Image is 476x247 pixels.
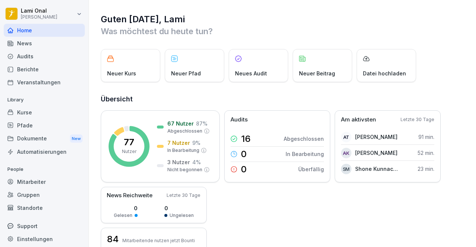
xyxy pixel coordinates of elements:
p: People [4,163,85,175]
p: 67 Nutzer [167,120,194,127]
p: [PERSON_NAME] [355,133,398,141]
div: AT [341,132,351,142]
p: Letzte 30 Tage [167,192,200,199]
p: Am aktivsten [341,116,376,124]
p: Lami Onal [21,8,57,14]
p: 4 % [192,158,201,166]
p: Nicht begonnen [167,166,202,173]
p: 16 [241,134,251,143]
h2: Übersicht [101,94,465,104]
a: Veranstaltungen [4,76,85,89]
p: Neues Audit [235,69,267,77]
a: Gruppen [4,188,85,201]
p: 0 [241,165,247,174]
p: 7 Nutzer [167,139,190,147]
p: 87 % [196,120,208,127]
a: DokumenteNew [4,132,85,146]
div: Dokumente [4,132,85,146]
p: [PERSON_NAME] [355,149,398,157]
a: Kurse [4,106,85,119]
p: News Reichweite [107,191,152,200]
p: 77 [124,138,134,147]
h1: Guten [DATE], Lami [101,13,465,25]
p: 23 min. [418,165,434,173]
a: News [4,37,85,50]
p: Neuer Pfad [171,69,201,77]
p: Neuer Beitrag [299,69,335,77]
p: Mitarbeitende nutzen jetzt Bounti [122,238,195,243]
p: Was möchtest du heute tun? [101,25,465,37]
p: Letzte 30 Tage [401,116,434,123]
p: 9 % [192,139,200,147]
p: 0 [114,204,138,212]
p: 0 [164,204,194,212]
p: Neuer Kurs [107,69,136,77]
p: [PERSON_NAME] [21,14,57,20]
p: 52 min. [418,149,434,157]
p: Library [4,94,85,106]
p: Gelesen [114,212,132,219]
div: AK [341,148,351,158]
a: Berichte [4,63,85,76]
p: Abgeschlossen [284,135,324,143]
a: Mitarbeiter [4,175,85,188]
a: Audits [4,50,85,63]
a: Automatisierungen [4,145,85,158]
p: Shone Kunnackal Mathew [355,165,398,173]
p: Audits [231,116,248,124]
p: Überfällig [298,165,324,173]
p: 0 [241,150,247,159]
div: Support [4,220,85,233]
a: Einstellungen [4,233,85,246]
a: Home [4,24,85,37]
a: Standorte [4,201,85,214]
p: Abgeschlossen [167,128,202,134]
div: New [70,134,83,143]
a: Pfade [4,119,85,132]
p: In Bearbeitung [167,147,199,154]
p: 3 Nutzer [167,158,190,166]
p: 91 min. [418,133,434,141]
p: Ungelesen [170,212,194,219]
div: SM [341,164,351,174]
p: Nutzer [122,148,136,155]
h3: 84 [107,233,119,246]
p: Datei hochladen [363,69,406,77]
p: In Bearbeitung [286,150,324,158]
